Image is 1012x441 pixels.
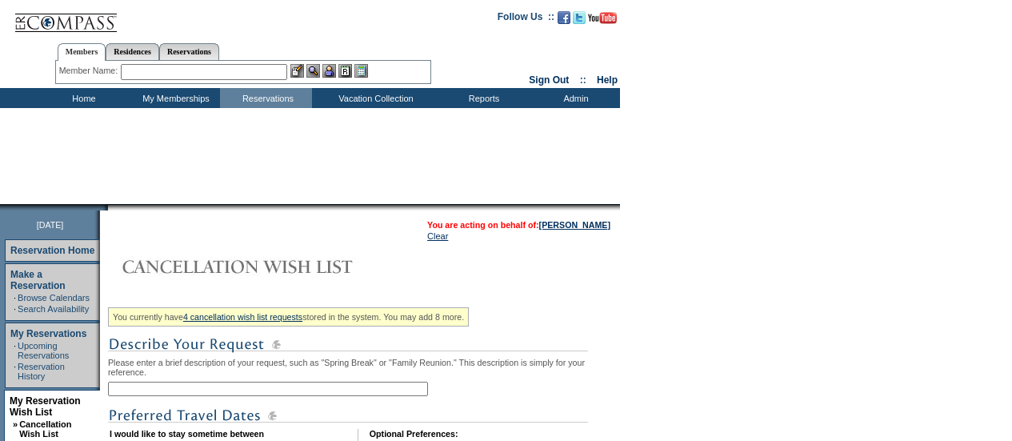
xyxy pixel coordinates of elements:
[36,88,128,108] td: Home
[528,88,620,108] td: Admin
[597,74,618,86] a: Help
[14,304,16,314] td: ·
[108,307,469,327] div: You currently have stored in the system. You may add 8 more.
[108,204,110,210] img: blank.gif
[354,64,368,78] img: b_calculator.gif
[427,220,610,230] span: You are acting on behalf of:
[159,43,219,60] a: Reservations
[59,64,121,78] div: Member Name:
[110,429,264,439] b: I would like to stay sometime between
[37,220,64,230] span: [DATE]
[10,395,81,418] a: My Reservation Wish List
[558,11,570,24] img: Become our fan on Facebook
[588,12,617,24] img: Subscribe to our YouTube Channel
[573,16,586,26] a: Follow us on Twitter
[573,11,586,24] img: Follow us on Twitter
[338,64,352,78] img: Reservations
[588,16,617,26] a: Subscribe to our YouTube Channel
[14,341,16,360] td: ·
[10,269,66,291] a: Make a Reservation
[18,341,69,360] a: Upcoming Reservations
[498,10,554,29] td: Follow Us ::
[13,419,18,429] b: »
[18,293,90,303] a: Browse Calendars
[10,328,86,339] a: My Reservations
[306,64,320,78] img: View
[312,88,436,108] td: Vacation Collection
[539,220,610,230] a: [PERSON_NAME]
[183,312,302,322] a: 4 cancellation wish list requests
[18,304,89,314] a: Search Availability
[14,362,16,381] td: ·
[322,64,336,78] img: Impersonate
[19,419,71,439] a: Cancellation Wish List
[370,429,458,439] b: Optional Preferences:
[220,88,312,108] td: Reservations
[106,43,159,60] a: Residences
[427,231,448,241] a: Clear
[529,74,569,86] a: Sign Out
[108,251,428,283] img: Cancellation Wish List
[102,204,108,210] img: promoShadowLeftCorner.gif
[290,64,304,78] img: b_edit.gif
[558,16,570,26] a: Become our fan on Facebook
[128,88,220,108] td: My Memberships
[14,293,16,303] td: ·
[58,43,106,61] a: Members
[10,245,94,256] a: Reservation Home
[580,74,586,86] span: ::
[18,362,65,381] a: Reservation History
[436,88,528,108] td: Reports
